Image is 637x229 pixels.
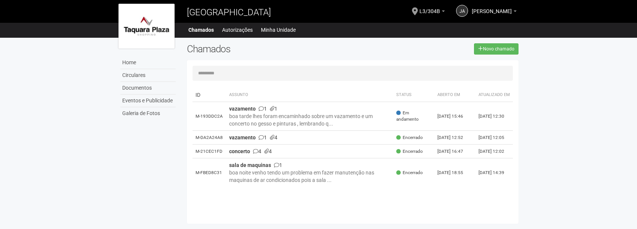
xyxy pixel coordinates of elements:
td: [DATE] 12:02 [476,145,513,158]
span: Encerrado [396,134,423,141]
td: M-21CEC1FD [193,145,226,158]
td: [DATE] 12:52 [434,131,476,145]
th: Aberto em [434,88,476,102]
a: [PERSON_NAME] [472,9,517,15]
span: [GEOGRAPHIC_DATA] [187,7,271,18]
a: ja [456,5,468,17]
span: Em andamento [396,110,431,123]
span: 4 [264,148,272,154]
a: Home [120,56,176,69]
span: 1 [259,134,267,140]
span: jose alves de souza [472,1,512,14]
td: [DATE] 15:46 [434,102,476,131]
strong: vazamento [229,106,256,112]
td: M-193DDC2A [193,102,226,131]
span: 4 [270,134,277,140]
div: boa noite venho tendo um problema em fazer manutenção nas maquinas de ar condicionados pois a sal... [229,169,390,184]
td: [DATE] 12:05 [476,131,513,145]
a: Galeria de Fotos [120,107,176,120]
td: [DATE] 16:47 [434,145,476,158]
th: Atualizado em [476,88,513,102]
a: Documentos [120,82,176,95]
td: [DATE] 12:30 [476,102,513,131]
td: M-DA2A24A8 [193,131,226,145]
span: L3/304B [419,1,440,14]
strong: sala de maquinas [229,162,271,168]
th: Assunto [226,88,393,102]
td: M-FBED8C31 [193,158,226,187]
span: 1 [274,162,282,168]
a: Chamados [188,25,214,35]
td: ID [193,88,226,102]
span: 4 [253,148,261,154]
a: Novo chamado [474,43,518,55]
strong: concerto [229,148,250,154]
img: logo.jpg [119,4,175,49]
a: Minha Unidade [261,25,296,35]
span: Encerrado [396,170,423,176]
a: Eventos e Publicidade [120,95,176,107]
strong: vazamento [229,134,256,140]
a: Autorizações [222,25,253,35]
div: boa tarde lhes foram encaminhado sobre um vazamento e um concerto no gesso e pinturas , lembrando... [229,112,390,127]
a: L3/304B [419,9,445,15]
span: 1 [259,106,267,112]
td: [DATE] 18:55 [434,158,476,187]
h2: Chamados [187,43,318,55]
span: Encerrado [396,148,423,155]
a: Circulares [120,69,176,82]
th: Status [393,88,434,102]
span: 1 [270,106,277,112]
td: [DATE] 14:39 [476,158,513,187]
